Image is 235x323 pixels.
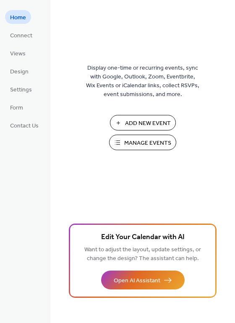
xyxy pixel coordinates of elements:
span: Views [10,49,26,58]
span: Settings [10,86,32,94]
a: Home [5,10,31,24]
span: Design [10,68,29,76]
span: Display one-time or recurring events, sync with Google, Outlook, Zoom, Eventbrite, Wix Events or ... [86,64,199,99]
a: Views [5,46,31,60]
span: Want to adjust the layout, update settings, or change the design? The assistant can help. [84,244,201,264]
a: Form [5,100,28,114]
span: Add New Event [125,119,171,128]
span: Connect [10,31,32,40]
span: Home [10,13,26,22]
a: Contact Us [5,118,44,132]
button: Manage Events [109,135,176,150]
span: Contact Us [10,122,39,130]
span: Form [10,104,23,112]
button: Add New Event [110,115,176,130]
a: Settings [5,82,37,96]
a: Connect [5,28,37,42]
a: Design [5,64,34,78]
button: Open AI Assistant [101,271,185,289]
span: Edit Your Calendar with AI [101,232,185,243]
span: Open AI Assistant [114,276,160,285]
span: Manage Events [124,139,171,148]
